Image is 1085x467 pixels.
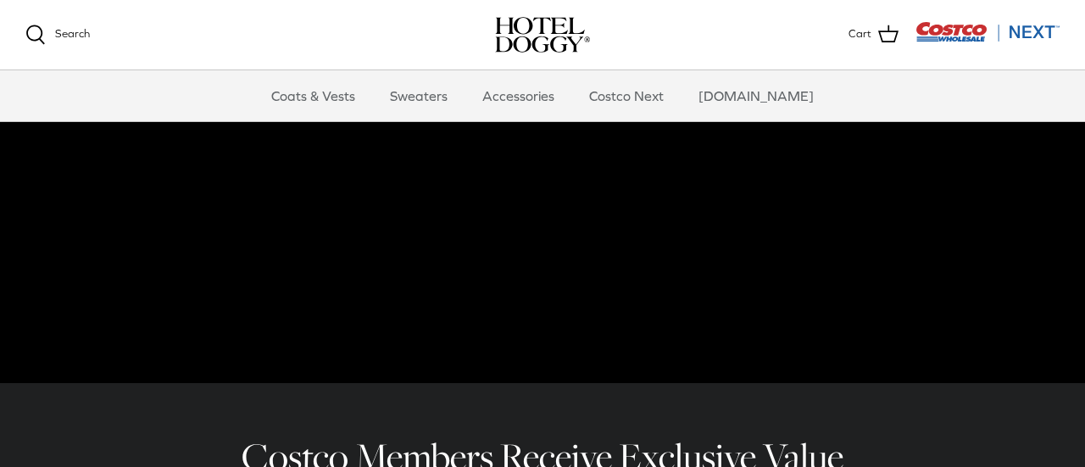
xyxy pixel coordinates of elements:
[495,17,590,53] img: hoteldoggycom
[849,25,871,43] span: Cart
[55,27,90,40] span: Search
[495,17,590,53] a: hoteldoggy.com hoteldoggycom
[849,24,899,46] a: Cart
[683,70,829,121] a: [DOMAIN_NAME]
[915,32,1060,45] a: Visit Costco Next
[256,70,370,121] a: Coats & Vests
[915,21,1060,42] img: Costco Next
[375,70,463,121] a: Sweaters
[25,25,90,45] a: Search
[574,70,679,121] a: Costco Next
[467,70,570,121] a: Accessories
